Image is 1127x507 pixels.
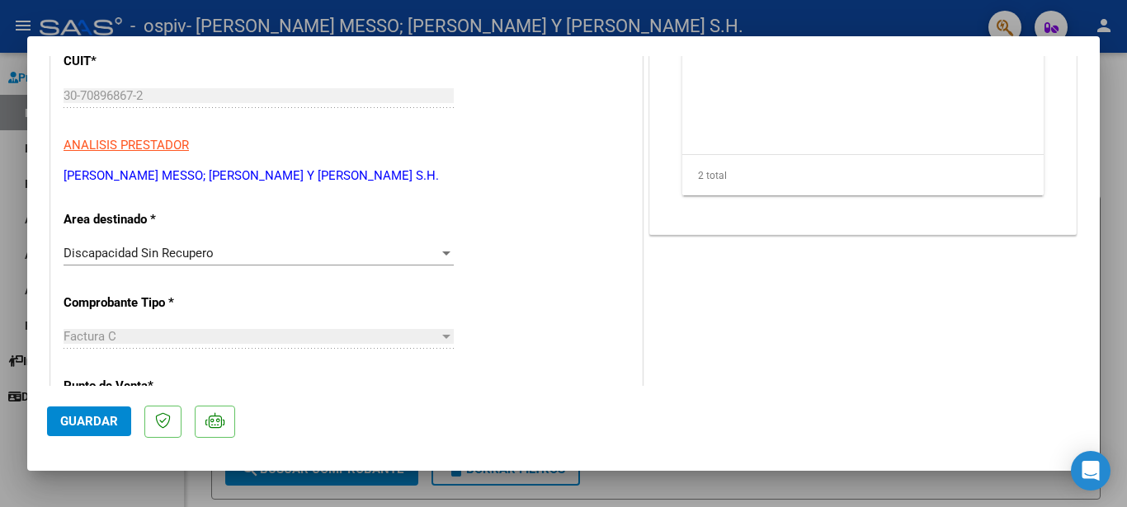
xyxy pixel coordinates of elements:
p: Punto de Venta [64,377,233,396]
span: ANALISIS PRESTADOR [64,138,189,153]
p: CUIT [64,52,233,71]
span: Factura C [64,329,116,344]
div: Open Intercom Messenger [1071,451,1110,491]
p: Comprobante Tipo * [64,293,233,312]
p: [PERSON_NAME] MESSO; [PERSON_NAME] Y [PERSON_NAME] S.H. [64,167,630,185]
div: 2 total [682,155,1044,196]
span: Guardar [60,414,118,429]
button: Guardar [47,406,131,436]
span: Discapacidad Sin Recupero [64,246,214,261]
p: Area destinado * [64,210,233,229]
